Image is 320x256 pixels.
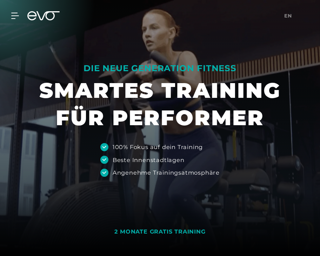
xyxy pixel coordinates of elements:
a: en [284,12,296,20]
h1: SMARTES TRAINING FÜR PERFORMER [39,77,281,132]
div: Beste Innenstadtlagen [113,156,185,164]
div: 100% Fokus auf dein Training [113,143,203,151]
div: Angenehme Trainingsatmosphäre [113,168,220,177]
div: DIE NEUE GENERATION FITNESS [39,63,281,74]
div: 2 MONATE GRATIS TRAINING [114,228,205,236]
span: en [284,13,292,19]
